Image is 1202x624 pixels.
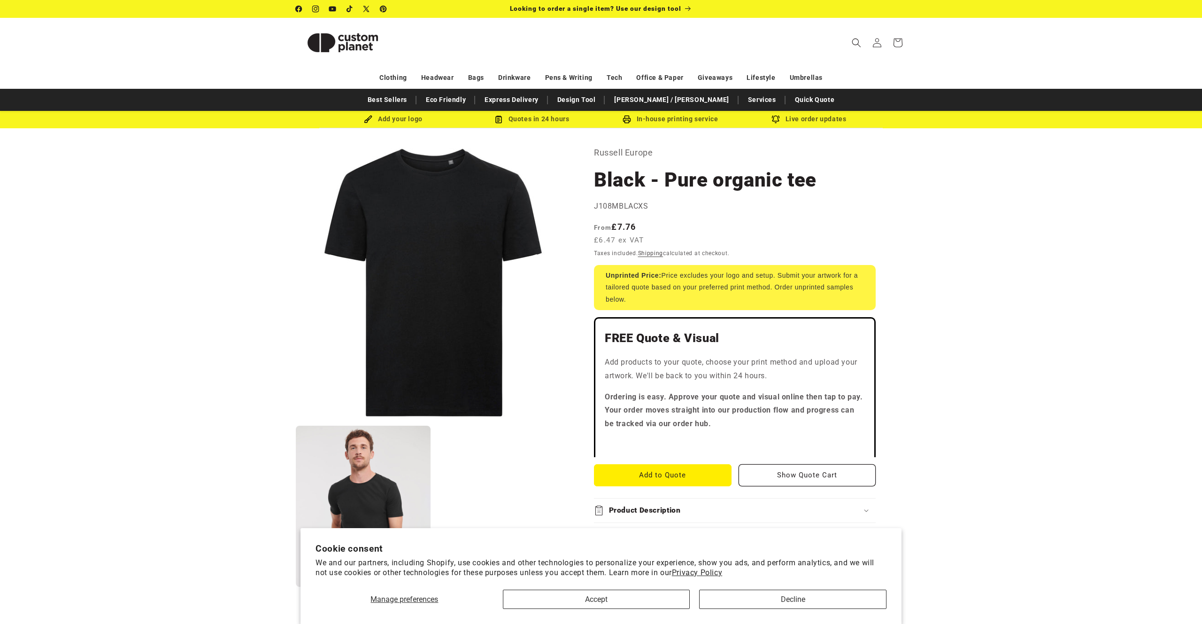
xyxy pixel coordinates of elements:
div: Quotes in 24 hours [462,113,601,125]
a: [PERSON_NAME] / [PERSON_NAME] [609,92,733,108]
p: Russell Europe [594,145,876,160]
span: Looking to order a single item? Use our design tool [510,5,681,12]
a: Express Delivery [480,92,543,108]
span: Manage preferences [370,595,438,604]
a: Clothing [379,70,407,86]
div: Taxes included. calculated at checkout. [594,249,876,258]
img: Order updates [771,115,780,124]
h2: Cookie consent [316,543,886,554]
img: Custom Planet [296,22,390,64]
a: Giveaways [698,70,732,86]
summary: Measurements [594,523,876,547]
span: From [594,224,611,231]
a: Drinkware [498,70,531,86]
img: In-house printing [623,115,631,124]
a: Custom Planet [293,18,393,67]
a: Eco Friendly [421,92,470,108]
div: Price excludes your logo and setup. Submit your artwork for a tailored quote based on your prefer... [594,265,876,310]
a: Tech [607,70,622,86]
button: Add to Quote [594,464,732,486]
strong: Unprinted Price: [606,272,662,279]
h2: Product Description [609,506,681,515]
a: Bags [468,70,484,86]
strong: Ordering is easy. Approve your quote and visual online then tap to pay. Your order moves straight... [605,392,863,429]
summary: Product Description [594,499,876,523]
a: Umbrellas [790,70,823,86]
a: Privacy Policy [672,568,722,577]
a: Services [743,92,781,108]
strong: £7.76 [594,222,636,232]
div: In-house printing service [601,113,740,125]
img: Brush Icon [364,115,372,124]
a: Quick Quote [790,92,840,108]
a: Shipping [638,250,663,257]
button: Manage preferences [316,590,493,609]
a: Design Tool [553,92,601,108]
button: Show Quote Cart [739,464,876,486]
button: Decline [699,590,886,609]
summary: Search [846,32,867,53]
img: Order Updates Icon [494,115,503,124]
div: Live order updates [740,113,878,125]
iframe: Customer reviews powered by Trustpilot [605,438,865,448]
button: Accept [503,590,690,609]
p: Add products to your quote, choose your print method and upload your artwork. We'll be back to yo... [605,356,865,383]
a: Lifestyle [747,70,775,86]
a: Pens & Writing [545,70,593,86]
a: Office & Paper [636,70,683,86]
span: £6.47 ex VAT [594,235,644,246]
div: Add your logo [324,113,462,125]
h2: FREE Quote & Visual [605,331,865,346]
a: Best Sellers [363,92,412,108]
span: J108MBLACXS [594,202,648,211]
h1: Black - Pure organic tee [594,167,876,193]
a: Headwear [421,70,454,86]
p: We and our partners, including Shopify, use cookies and other technologies to personalize your ex... [316,558,886,578]
media-gallery: Gallery Viewer [296,145,570,587]
iframe: Chat Widget [1155,579,1202,624]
